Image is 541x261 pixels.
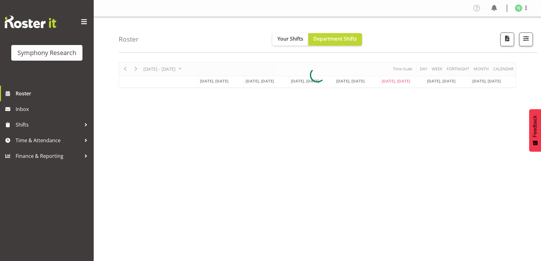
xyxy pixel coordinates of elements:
span: Inbox [16,104,91,114]
button: Department Shifts [308,33,362,46]
span: Time & Attendance [16,136,81,145]
img: Rosterit website logo [5,16,56,28]
button: Your Shifts [272,33,308,46]
h4: Roster [119,36,139,43]
button: Download a PDF of the roster according to the set date range. [500,33,514,46]
span: Finance & Reporting [16,151,81,161]
img: vishal-jain1986.jpg [515,4,522,12]
button: Filter Shifts [519,33,533,46]
button: Feedback - Show survey [529,109,541,152]
span: Feedback [532,115,538,137]
span: Roster [16,89,91,98]
span: Your Shifts [277,35,303,42]
span: Department Shifts [313,35,357,42]
div: Symphony Research [17,48,76,58]
span: Shifts [16,120,81,129]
